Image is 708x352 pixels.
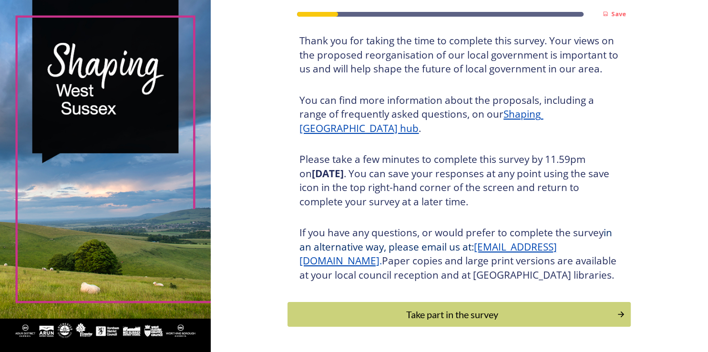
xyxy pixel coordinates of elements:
div: Take part in the survey [293,307,612,322]
span: in an alternative way, please email us at: [299,226,615,253]
strong: Save [611,10,626,18]
span: . [380,254,382,267]
h3: Thank you for taking the time to complete this survey. Your views on the proposed reorganisation ... [299,34,619,76]
h3: Please take a few minutes to complete this survey by 11.59pm on . You can save your responses at ... [299,152,619,209]
h3: If you have any questions, or would prefer to complete the survey Paper copies and large print ve... [299,226,619,282]
a: Shaping [GEOGRAPHIC_DATA] hub [299,107,543,135]
button: Continue [287,302,631,327]
h3: You can find more information about the proposals, including a range of frequently asked question... [299,93,619,136]
a: [EMAIL_ADDRESS][DOMAIN_NAME] [299,240,557,268]
strong: [DATE] [312,167,344,180]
